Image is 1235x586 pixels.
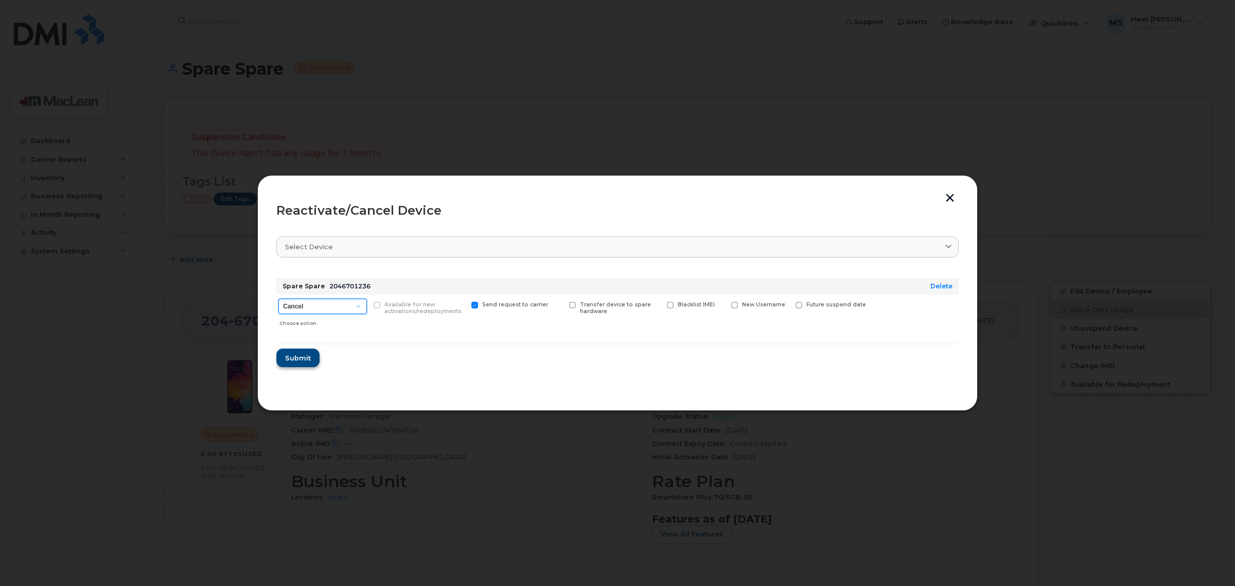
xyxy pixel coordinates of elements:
span: Blacklist IMEI [678,301,715,308]
span: New Username [742,301,785,308]
button: Submit [276,349,320,367]
span: 2046701236 [329,282,370,290]
input: Available for new activations/redeployments [361,302,366,307]
span: Transfer device to spare hardware [580,301,651,315]
span: Available for new activations/redeployments [384,301,462,315]
strong: Spare Spare [283,282,325,290]
input: Send request to carrier [459,302,464,307]
span: Select device [285,242,333,252]
a: Delete [930,282,952,290]
div: Choose action [279,315,367,328]
a: Select device [276,236,959,257]
span: Future suspend date [806,301,866,308]
input: New Username [719,302,724,307]
div: Reactivate/Cancel Device [276,204,959,217]
span: Send request to carrier [482,301,548,308]
input: Blacklist IMEI [655,302,660,307]
input: Transfer device to spare hardware [557,302,562,307]
span: Submit [285,353,311,363]
input: Future suspend date [783,302,788,307]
